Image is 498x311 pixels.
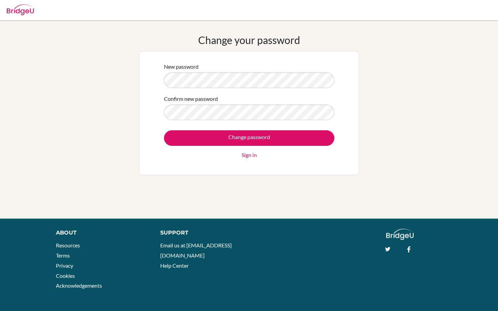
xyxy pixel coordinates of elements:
a: Email us at [EMAIL_ADDRESS][DOMAIN_NAME] [160,242,232,259]
a: Help Center [160,262,189,269]
a: Privacy [56,262,73,269]
a: Terms [56,252,70,259]
a: Cookies [56,272,75,279]
h1: Change your password [198,34,300,46]
input: Change password [164,130,334,146]
label: Confirm new password [164,95,218,103]
div: About [56,229,145,237]
a: Sign in [242,151,257,159]
img: Bridge-U [7,4,34,15]
label: New password [164,63,199,71]
a: Resources [56,242,80,248]
img: logo_white@2x-f4f0deed5e89b7ecb1c2cc34c3e3d731f90f0f143d5ea2071677605dd97b5244.png [386,229,414,240]
a: Acknowledgements [56,282,102,289]
div: Support [160,229,242,237]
